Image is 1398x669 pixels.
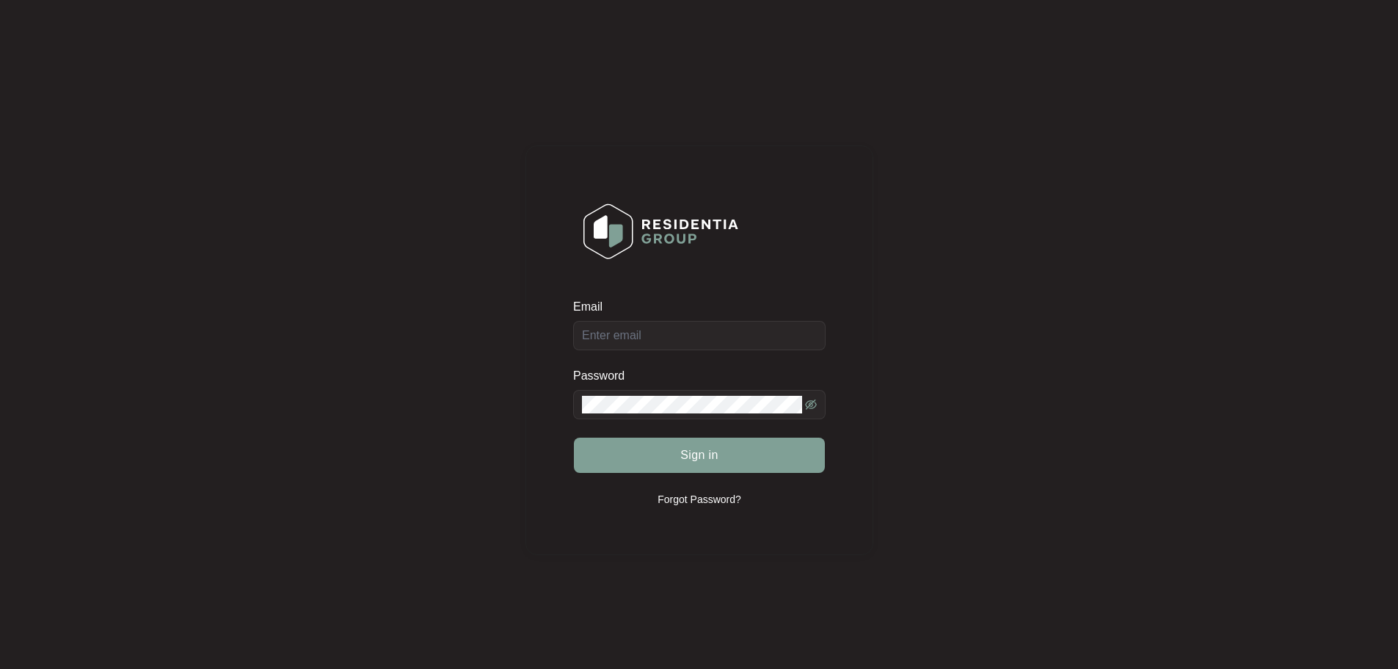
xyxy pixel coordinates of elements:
[680,446,718,464] span: Sign in
[573,300,613,314] label: Email
[574,194,748,269] img: Login Logo
[573,369,636,383] label: Password
[574,438,825,473] button: Sign in
[658,492,741,507] p: Forgot Password?
[573,321,826,350] input: Email
[805,399,817,411] span: eye-invisible
[582,396,802,413] input: Password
